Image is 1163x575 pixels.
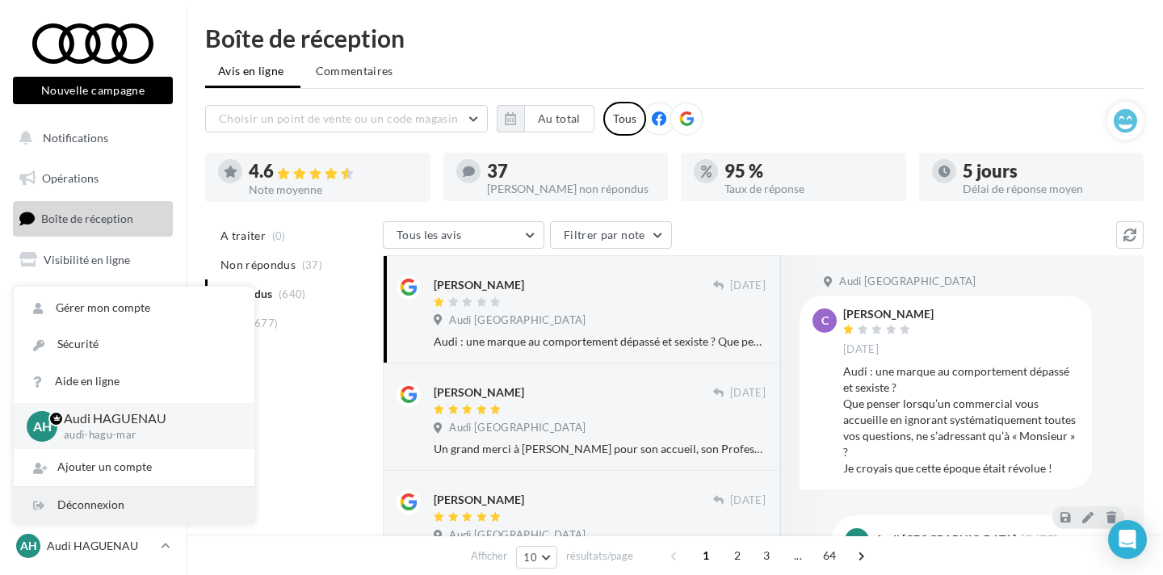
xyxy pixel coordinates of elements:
a: Médiathèque [10,323,176,357]
span: 1 [693,543,719,569]
a: Gérer mon compte [14,290,254,326]
div: Audi : une marque au comportement dépassé et sexiste ? Que penser lorsqu’un commercial vous accue... [434,334,766,350]
span: 64 [817,543,843,569]
span: AH [33,417,52,435]
span: Audi [GEOGRAPHIC_DATA] [839,275,976,289]
button: 10 [516,546,557,569]
span: Audi [GEOGRAPHIC_DATA] [449,528,586,543]
div: Ajouter un compte [14,449,254,485]
button: Filtrer par note [550,221,672,249]
button: Au total [497,105,594,132]
div: [PERSON_NAME] [843,308,934,320]
p: Audi HAGUENAU [64,409,229,428]
span: [DATE] [1022,535,1057,545]
div: Note moyenne [249,184,418,195]
div: Déconnexion [14,487,254,523]
button: Choisir un point de vente ou un code magasin [205,105,488,132]
span: Afficher [471,548,507,564]
span: (37) [302,258,322,271]
a: PLV et print personnalisable [10,363,176,411]
button: Au total [524,105,594,132]
a: Sécurité [14,326,254,363]
div: Audi [GEOGRAPHIC_DATA] [875,534,1016,545]
a: Campagnes [10,283,176,317]
span: Non répondus [220,257,296,273]
span: [DATE] [843,342,879,357]
span: Audi [GEOGRAPHIC_DATA] [449,313,586,328]
button: Notifications [10,121,170,155]
span: Tous les avis [397,228,462,241]
a: Boîte de réception [10,201,176,236]
div: [PERSON_NAME] non répondus [487,183,656,195]
span: [DATE] [730,493,766,508]
span: C [821,313,829,329]
span: Choisir un point de vente ou un code magasin [219,111,458,125]
a: Visibilité en ligne [10,243,176,277]
span: 2 [724,543,750,569]
span: AH [20,538,37,554]
div: 5 jours [963,162,1132,180]
button: Tous les avis [383,221,544,249]
span: A traiter [220,228,266,244]
span: (0) [272,229,286,242]
span: 3 [754,543,779,569]
p: audi-hagu-mar [64,428,229,443]
div: [PERSON_NAME] [434,277,524,293]
span: résultats/page [566,548,633,564]
div: [PERSON_NAME] [434,492,524,508]
div: Boîte de réception [205,26,1144,50]
a: Opérations [10,162,176,195]
div: [PERSON_NAME] [434,384,524,401]
span: 10 [523,551,537,564]
span: Opérations [42,171,99,185]
p: Audi HAGUENAU [47,538,154,554]
div: Tous [603,102,646,136]
span: Boîte de réception [41,212,133,225]
span: AH [849,532,866,548]
div: Un grand merci à [PERSON_NAME] pour son accueil, son Professionnalisme et sa disponibilité lors d... [434,441,766,457]
span: Audi [GEOGRAPHIC_DATA] [449,421,586,435]
div: Taux de réponse [724,183,893,195]
a: AH Audi HAGUENAU [13,531,173,561]
a: Aide en ligne [14,363,254,400]
div: Open Intercom Messenger [1108,520,1147,559]
span: [DATE] [730,386,766,401]
div: Délai de réponse moyen [963,183,1132,195]
span: (677) [251,317,279,329]
span: Notifications [43,131,108,145]
div: 4.6 [249,162,418,181]
span: [DATE] [730,279,766,293]
div: 95 % [724,162,893,180]
span: Commentaires [316,63,393,79]
button: Nouvelle campagne [13,77,173,104]
span: Visibilité en ligne [44,253,130,267]
div: 37 [487,162,656,180]
div: Audi : une marque au comportement dépassé et sexiste ? Que penser lorsqu’un commercial vous accue... [843,363,1079,476]
span: ... [785,543,811,569]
